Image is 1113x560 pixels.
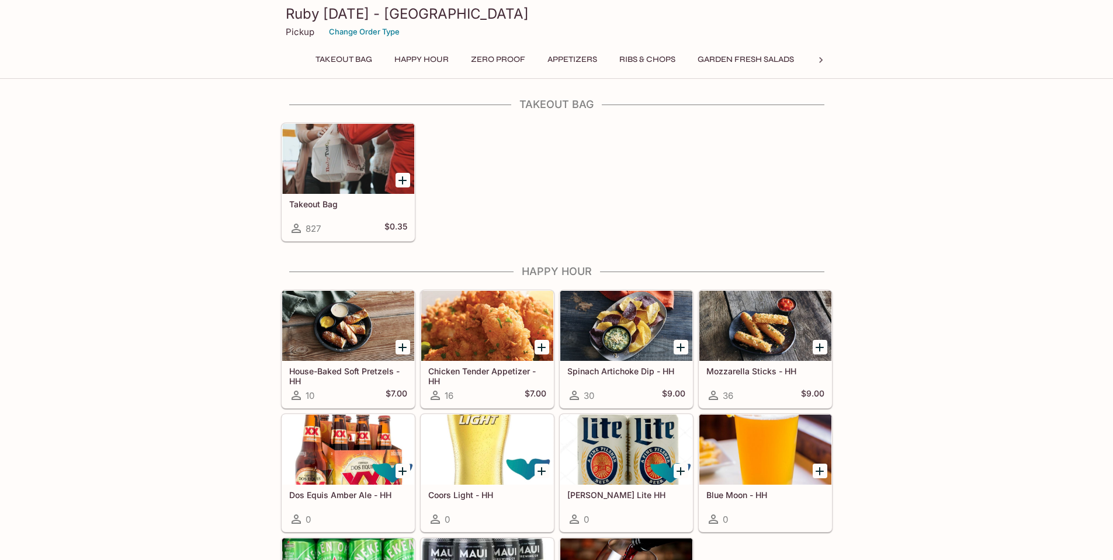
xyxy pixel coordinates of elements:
[699,415,831,485] div: Blue Moon - HH
[706,490,824,500] h5: Blue Moon - HH
[282,415,414,485] div: Dos Equis Amber Ale - HH
[535,464,549,478] button: Add Coors Light - HH
[525,388,546,402] h5: $7.00
[723,514,728,525] span: 0
[421,415,553,485] div: Coors Light - HH
[560,415,692,485] div: Miller Lite HH
[324,23,405,41] button: Change Order Type
[445,390,453,401] span: 16
[386,388,407,402] h5: $7.00
[560,290,693,408] a: Spinach Artichoke Dip - HH30$9.00
[421,414,554,532] a: Coors Light - HH0
[706,366,824,376] h5: Mozzarella Sticks - HH
[613,51,682,68] button: Ribs & Chops
[662,388,685,402] h5: $9.00
[801,388,824,402] h5: $9.00
[306,514,311,525] span: 0
[723,390,733,401] span: 36
[464,51,532,68] button: Zero Proof
[306,390,314,401] span: 10
[691,51,800,68] button: Garden Fresh Salads
[445,514,450,525] span: 0
[674,464,688,478] button: Add Miller Lite HH
[281,265,833,278] h4: Happy Hour
[813,340,827,354] button: Add Mozzarella Sticks - HH
[541,51,604,68] button: Appetizers
[306,223,321,234] span: 827
[286,5,828,23] h3: Ruby [DATE] - [GEOGRAPHIC_DATA]
[584,390,594,401] span: 30
[289,366,407,385] h5: House-Baked Soft Pretzels - HH
[674,340,688,354] button: Add Spinach Artichoke Dip - HH
[384,221,407,235] h5: $0.35
[309,51,379,68] button: Takeout Bag
[388,51,455,68] button: Happy Hour
[289,199,407,209] h5: Takeout Bag
[421,291,553,361] div: Chicken Tender Appetizer - HH
[560,291,692,361] div: Spinach Artichoke Dip - HH
[560,414,693,532] a: [PERSON_NAME] Lite HH0
[281,98,833,111] h4: Takeout Bag
[282,291,414,361] div: House-Baked Soft Pretzels - HH
[282,124,414,194] div: Takeout Bag
[282,414,415,532] a: Dos Equis Amber Ale - HH0
[282,290,415,408] a: House-Baked Soft Pretzels - HH10$7.00
[396,173,410,187] button: Add Takeout Bag
[535,340,549,354] button: Add Chicken Tender Appetizer - HH
[699,414,832,532] a: Blue Moon - HH0
[699,291,831,361] div: Mozzarella Sticks - HH
[286,26,314,37] p: Pickup
[289,490,407,500] h5: Dos Equis Amber Ale - HH
[396,340,410,354] button: Add House-Baked Soft Pretzels - HH
[428,490,546,500] h5: Coors Light - HH
[567,490,685,500] h5: [PERSON_NAME] Lite HH
[428,366,546,385] h5: Chicken Tender Appetizer - HH
[813,464,827,478] button: Add Blue Moon - HH
[699,290,832,408] a: Mozzarella Sticks - HH36$9.00
[396,464,410,478] button: Add Dos Equis Amber Ale - HH
[282,123,415,241] a: Takeout Bag827$0.35
[567,366,685,376] h5: Spinach Artichoke Dip - HH
[584,514,589,525] span: 0
[421,290,554,408] a: Chicken Tender Appetizer - HH16$7.00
